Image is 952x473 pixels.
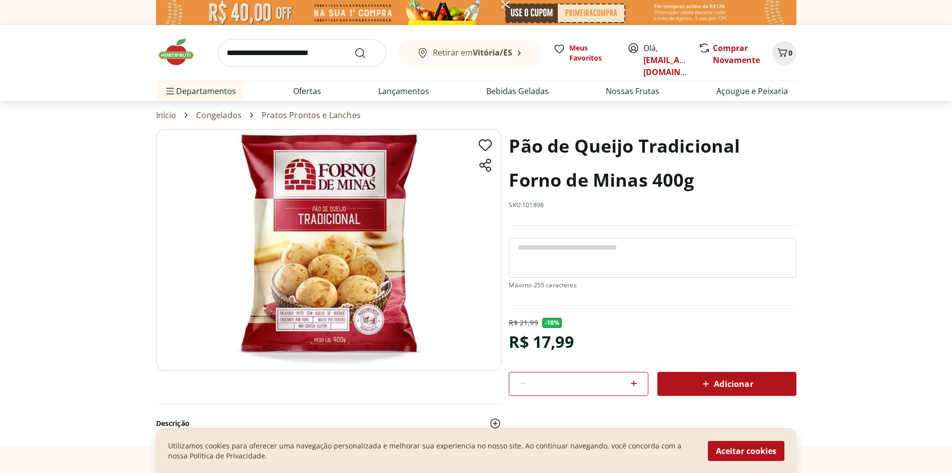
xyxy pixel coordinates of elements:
img: Pão de Queijo Tradicional Forno de Minas 400g [156,129,501,371]
a: Congelados [196,111,242,120]
a: [EMAIL_ADDRESS][DOMAIN_NAME] [643,55,713,78]
span: Olá, [643,42,688,78]
h1: Pão de Queijo Tradicional Forno de Minas 400g [509,129,796,197]
span: Retirar em [433,48,512,57]
span: 0 [788,48,792,58]
b: Vitória/ES [473,47,512,58]
button: Adicionar [657,372,796,396]
a: Lançamentos [378,85,429,97]
button: Descrição [156,412,501,434]
p: R$ 21,99 [509,318,538,328]
a: Pratos Prontos e Lanches [262,111,361,120]
button: Carrinho [772,41,796,65]
a: Início [156,111,177,120]
p: SKU: 101898 [509,201,544,209]
a: Ofertas [293,85,321,97]
button: Submit Search [354,47,378,59]
button: Retirar emVitória/ES [398,39,541,67]
a: Comprar Novamente [713,43,760,66]
span: Departamentos [164,79,236,103]
p: Utilizamos cookies para oferecer uma navegação personalizada e melhorar sua experiencia no nosso ... [168,441,696,461]
div: R$ 17,99 [509,328,573,356]
span: Adicionar [700,378,753,390]
a: Nossas Frutas [606,85,659,97]
input: search [218,39,386,67]
span: - 18 % [542,318,562,328]
button: Menu [164,79,176,103]
span: Meus Favoritos [569,43,615,63]
button: Aceitar cookies [708,441,784,461]
a: Açougue e Peixaria [716,85,788,97]
img: Hortifruti [156,37,206,67]
a: Meus Favoritos [553,43,615,63]
a: Bebidas Geladas [486,85,549,97]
